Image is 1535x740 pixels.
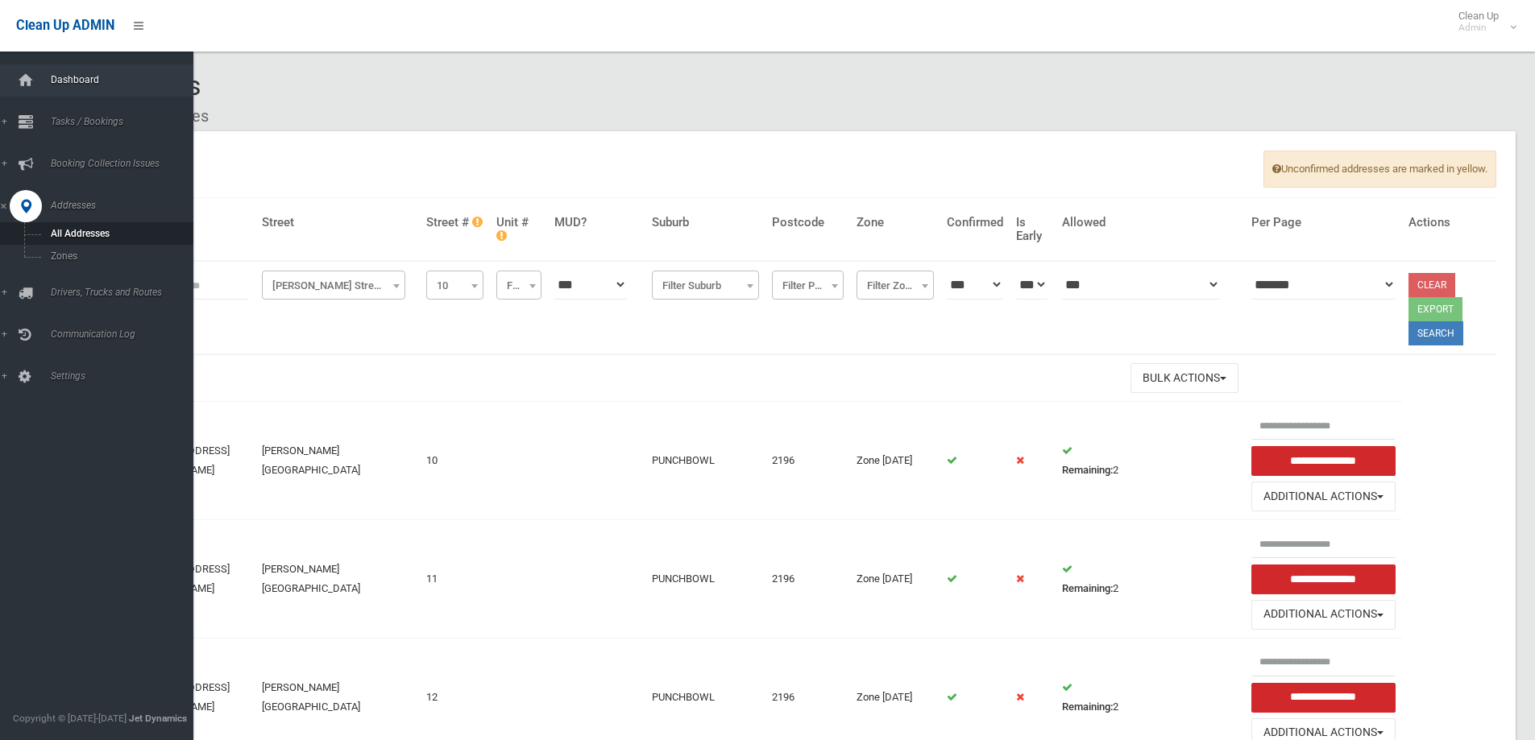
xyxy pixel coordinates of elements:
h4: Suburb [652,216,759,229]
td: PUNCHBOWL [645,520,765,639]
td: 2 [1056,520,1244,639]
span: 10 [430,275,479,297]
span: Filter Postcode [776,275,840,297]
td: Zone [DATE] [850,402,940,520]
h4: Allowed [1062,216,1238,229]
span: Settings [46,370,205,382]
td: 11 [420,520,489,639]
span: Filter Suburb [656,275,755,297]
td: 2196 [765,520,850,639]
td: [PERSON_NAME][GEOGRAPHIC_DATA] [255,520,420,639]
span: Filter Zone [861,275,930,297]
strong: Remaining: [1062,701,1113,713]
span: Filter Suburb [652,271,759,300]
span: Booking Collection Issues [46,158,205,169]
span: Zones [46,250,192,262]
span: Filter Zone [857,271,934,300]
h4: Unit # [496,216,541,242]
td: 2196 [765,402,850,520]
strong: Jet Dynamics [129,713,187,724]
span: Filter Unit # [500,275,537,297]
span: Clean Up [1450,10,1515,34]
h4: Per Page [1251,216,1396,229]
span: Campbell Street (PUNCHBOWL) [266,275,401,297]
span: 10 [426,271,483,300]
td: [PERSON_NAME][GEOGRAPHIC_DATA] [255,402,420,520]
td: Zone [DATE] [850,520,940,639]
span: Addresses [46,200,205,211]
span: Clean Up ADMIN [16,18,114,33]
span: Tasks / Bookings [46,116,205,127]
span: Copyright © [DATE]-[DATE] [13,713,127,724]
td: 2 [1056,402,1244,520]
button: Bulk Actions [1131,363,1238,393]
td: 10 [420,402,489,520]
small: Admin [1458,22,1499,34]
h4: MUD? [554,216,639,229]
button: Additional Actions [1251,600,1396,630]
h4: Street [262,216,413,229]
button: Search [1408,321,1463,345]
h4: Is Early [1016,216,1049,242]
span: All Addresses [46,228,192,239]
button: Additional Actions [1251,482,1396,511]
span: Filter Unit # [496,271,541,300]
h4: Street # [426,216,483,229]
h4: Confirmed [947,216,1003,229]
h4: Postcode [772,216,844,229]
strong: Remaining: [1062,582,1113,594]
span: Unconfirmed addresses are marked in yellow. [1263,151,1496,188]
span: Communication Log [46,329,205,340]
span: Drivers, Trucks and Routes [46,287,205,298]
button: Export [1408,297,1462,321]
h4: Zone [857,216,934,229]
h4: Actions [1408,216,1490,229]
td: PUNCHBOWL [645,402,765,520]
strong: Remaining: [1062,464,1113,476]
a: Clear [1408,273,1455,297]
span: Campbell Street (PUNCHBOWL) [262,271,405,300]
span: Dashboard [46,74,205,85]
span: Filter Postcode [772,271,844,300]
